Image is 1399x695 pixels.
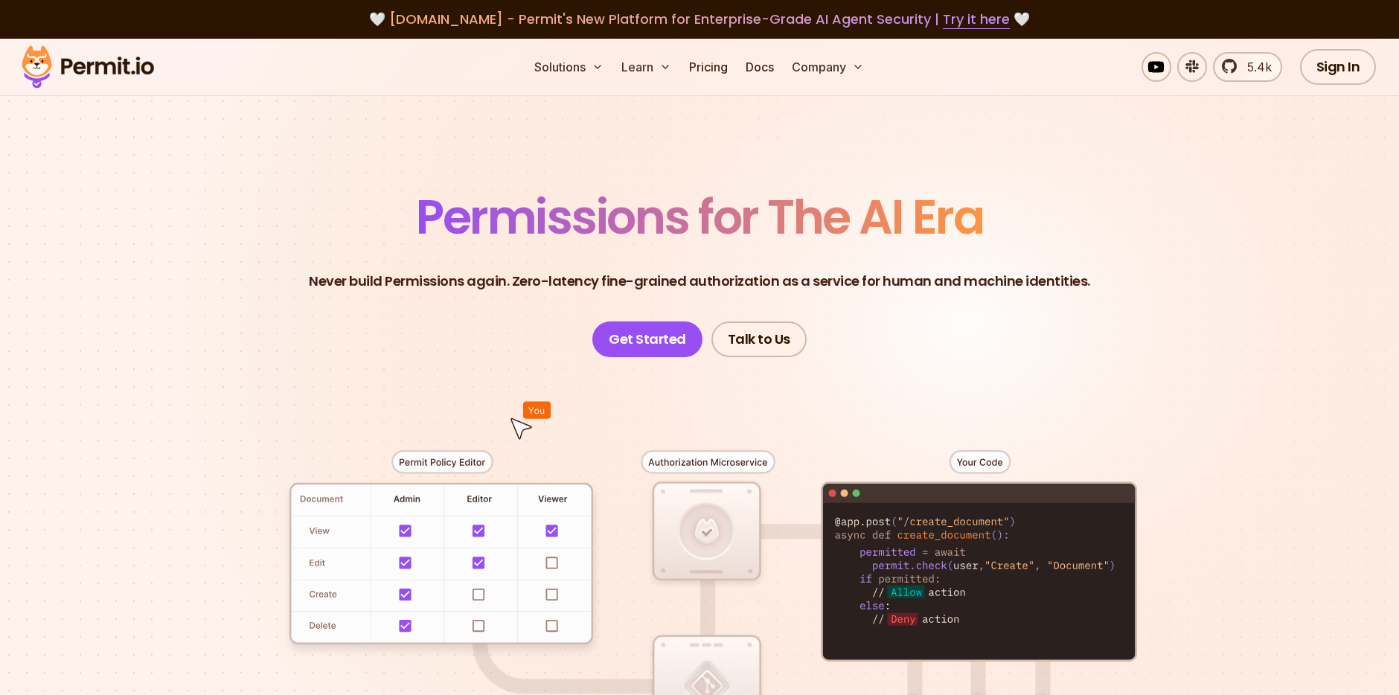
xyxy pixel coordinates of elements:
div: 🤍 🤍 [36,9,1363,30]
a: Talk to Us [711,321,807,357]
a: Pricing [683,52,734,82]
img: Permit logo [15,42,161,92]
button: Learn [615,52,677,82]
button: Company [786,52,870,82]
span: 5.4k [1238,58,1272,76]
a: 5.4k [1213,52,1282,82]
a: Docs [740,52,780,82]
button: Solutions [528,52,609,82]
span: [DOMAIN_NAME] - Permit's New Platform for Enterprise-Grade AI Agent Security | [389,10,1010,28]
a: Try it here [943,10,1010,29]
a: Get Started [592,321,702,357]
span: Permissions for The AI Era [416,184,983,250]
p: Never build Permissions again. Zero-latency fine-grained authorization as a service for human and... [309,271,1090,292]
a: Sign In [1300,49,1377,85]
